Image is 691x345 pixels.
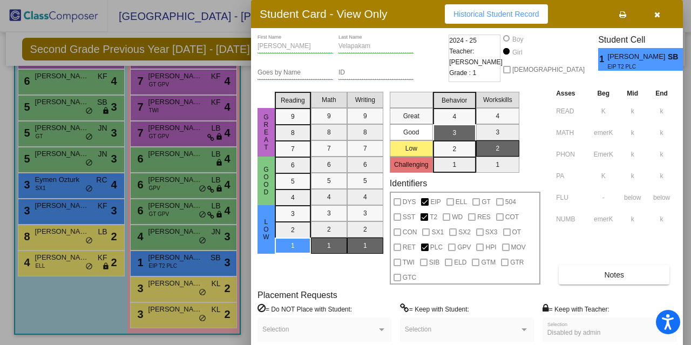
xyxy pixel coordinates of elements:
span: SX2 [458,226,471,239]
span: Great [261,113,271,151]
span: GTC [403,271,416,284]
span: SX3 [485,226,498,239]
span: HPI [485,241,496,254]
span: T2 [430,211,437,224]
div: Girl [512,48,523,57]
input: assessment [556,103,586,119]
span: Good [261,166,271,196]
span: Disabled by admin [547,329,601,336]
span: SST [403,211,415,224]
label: = Keep with Teacher: [543,303,609,314]
span: OT [512,226,521,239]
span: TWI [403,256,415,269]
span: COT [505,211,519,224]
h3: Student Card - View Only [260,7,388,21]
span: CON [403,226,417,239]
span: GT [482,195,491,208]
input: assessment [556,168,586,184]
span: RET [403,241,416,254]
span: Notes [604,270,624,279]
span: Low [261,218,271,241]
th: End [647,87,676,99]
span: EIP [430,195,441,208]
span: SB [668,51,683,63]
input: assessment [556,211,586,227]
th: Mid [618,87,647,99]
span: Historical Student Record [453,10,539,18]
span: 1 [598,53,607,66]
span: 2024 - 25 [449,35,477,46]
input: goes by name [258,69,333,77]
span: ELD [454,256,466,269]
div: Boy [512,35,524,44]
span: GTM [481,256,496,269]
th: Beg [588,87,618,99]
span: GPV [457,241,471,254]
span: DYS [403,195,416,208]
label: Identifiers [390,178,427,188]
label: Placement Requests [258,290,337,300]
span: GTR [510,256,524,269]
span: WD [452,211,463,224]
span: PLC [430,241,443,254]
label: = Keep with Student: [400,303,469,314]
span: [PERSON_NAME] [608,51,668,63]
button: Historical Student Record [445,4,548,24]
span: 504 [505,195,516,208]
span: Grade : 1 [449,67,476,78]
label: = Do NOT Place with Student: [258,303,352,314]
span: SIB [429,256,439,269]
th: Asses [553,87,588,99]
span: RES [477,211,491,224]
span: [DEMOGRAPHIC_DATA] [512,63,585,76]
span: SX1 [431,226,444,239]
button: Notes [559,265,669,285]
span: Teacher: [PERSON_NAME] [449,46,503,67]
input: assessment [556,190,586,206]
input: assessment [556,125,586,141]
input: assessment [556,146,586,163]
span: ELL [456,195,467,208]
span: EIP T2 PLC [608,63,660,71]
span: MOV [511,241,526,254]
